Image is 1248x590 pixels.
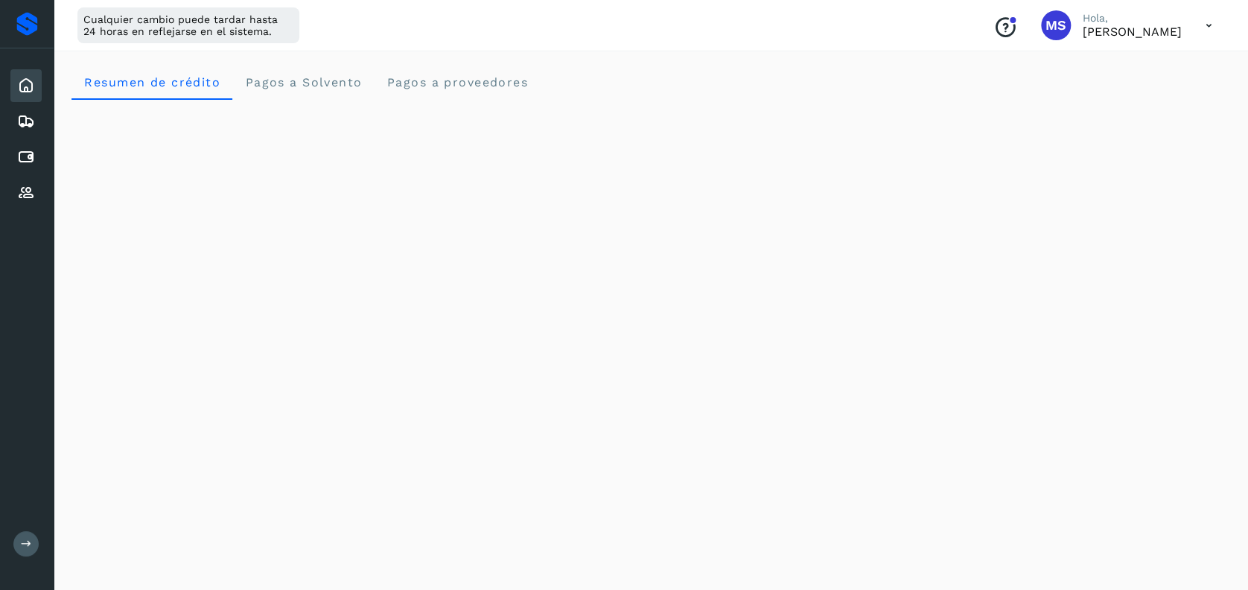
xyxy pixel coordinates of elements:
[10,177,42,209] div: Proveedores
[83,75,220,89] span: Resumen de crédito
[1083,25,1182,39] p: Mariana Salazar
[10,69,42,102] div: Inicio
[77,7,299,43] div: Cualquier cambio puede tardar hasta 24 horas en reflejarse en el sistema.
[386,75,528,89] span: Pagos a proveedores
[244,75,362,89] span: Pagos a Solvento
[10,141,42,174] div: Cuentas por pagar
[10,105,42,138] div: Embarques
[1083,12,1182,25] p: Hola,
